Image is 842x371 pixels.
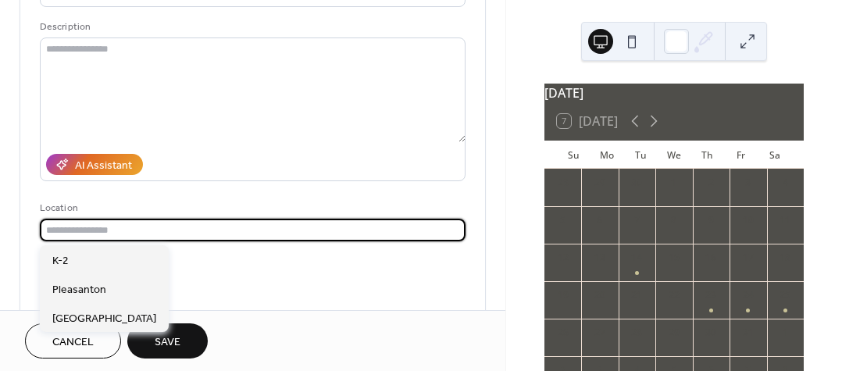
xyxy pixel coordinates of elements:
[593,251,607,265] div: 13
[75,158,132,174] div: AI Assistant
[741,176,755,190] div: 3
[667,213,681,227] div: 8
[46,154,143,175] button: AI Assistant
[778,326,792,340] div: 1
[778,251,792,265] div: 18
[52,252,69,269] span: K-2
[630,176,644,190] div: 30
[556,176,570,190] div: 28
[704,176,718,190] div: 2
[557,141,590,169] div: Su
[593,213,607,227] div: 6
[52,281,106,298] span: Pleasanton
[556,213,570,227] div: 5
[741,213,755,227] div: 10
[667,326,681,340] div: 29
[155,334,180,351] span: Save
[593,288,607,302] div: 20
[704,326,718,340] div: 30
[778,213,792,227] div: 11
[630,213,644,227] div: 7
[667,288,681,302] div: 22
[593,326,607,340] div: 27
[778,288,792,302] div: 25
[630,288,644,302] div: 21
[40,200,462,216] div: Location
[556,251,570,265] div: 12
[624,141,658,169] div: Tu
[40,19,462,35] div: Description
[667,251,681,265] div: 15
[590,141,624,169] div: Mo
[724,141,758,169] div: Fr
[630,326,644,340] div: 28
[52,310,156,326] span: [GEOGRAPHIC_DATA]
[25,323,121,359] button: Cancel
[630,251,644,265] div: 14
[52,334,94,351] span: Cancel
[593,176,607,190] div: 29
[741,326,755,340] div: 31
[741,251,755,265] div: 17
[657,141,690,169] div: We
[704,251,718,265] div: 16
[778,176,792,190] div: 4
[127,323,208,359] button: Save
[544,84,804,102] div: [DATE]
[741,288,755,302] div: 24
[690,141,724,169] div: Th
[758,141,791,169] div: Sa
[556,326,570,340] div: 26
[667,176,681,190] div: 1
[704,213,718,227] div: 9
[556,288,570,302] div: 19
[704,288,718,302] div: 23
